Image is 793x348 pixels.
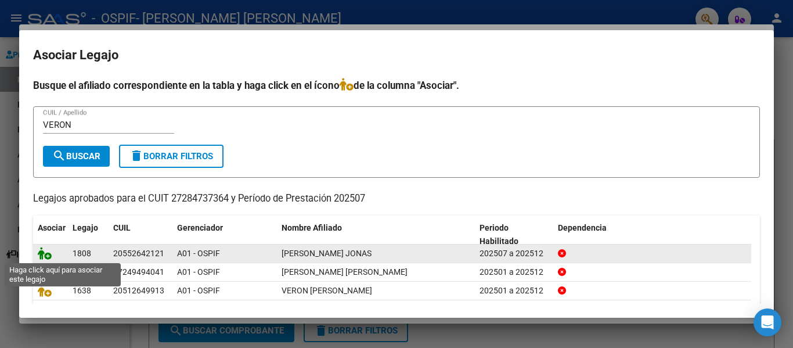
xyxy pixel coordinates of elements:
span: 1639 [73,267,91,277]
span: Asociar [38,223,66,232]
datatable-header-cell: Asociar [33,216,68,254]
datatable-header-cell: Legajo [68,216,109,254]
p: Legajos aprobados para el CUIT 27284737364 y Período de Prestación 202507 [33,192,760,206]
span: VERON JOAQUIN ESTEBAN [282,286,372,295]
span: Buscar [52,151,100,162]
span: CUIL [113,223,131,232]
div: Open Intercom Messenger [754,308,781,336]
span: Borrar Filtros [129,151,213,162]
button: Buscar [43,146,110,167]
span: A01 - OSPIF [177,249,220,258]
span: Legajo [73,223,98,232]
span: VERON SANDRA LORENA [282,267,408,277]
span: Nombre Afiliado [282,223,342,232]
div: 202501 a 202512 [480,266,549,279]
div: 202507 a 202512 [480,247,549,260]
span: A01 - OSPIF [177,267,220,277]
div: 20552642121 [113,247,164,260]
datatable-header-cell: Dependencia [553,216,751,254]
datatable-header-cell: Nombre Afiliado [277,216,475,254]
h4: Busque el afiliado correspondiente en la tabla y haga click en el ícono de la columna "Asociar". [33,78,760,93]
datatable-header-cell: Gerenciador [172,216,277,254]
datatable-header-cell: Periodo Habilitado [475,216,553,254]
div: 20512649913 [113,284,164,297]
span: 1638 [73,286,91,295]
div: 27249494041 [113,266,164,279]
span: 1808 [73,249,91,258]
mat-icon: delete [129,149,143,163]
span: Dependencia [558,223,607,232]
span: A01 - OSPIF [177,286,220,295]
h2: Asociar Legajo [33,44,760,66]
mat-icon: search [52,149,66,163]
span: VERON JADIR JONAS [282,249,372,258]
button: Borrar Filtros [119,145,224,168]
span: Periodo Habilitado [480,223,518,246]
div: 202501 a 202512 [480,284,549,297]
datatable-header-cell: CUIL [109,216,172,254]
span: Gerenciador [177,223,223,232]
